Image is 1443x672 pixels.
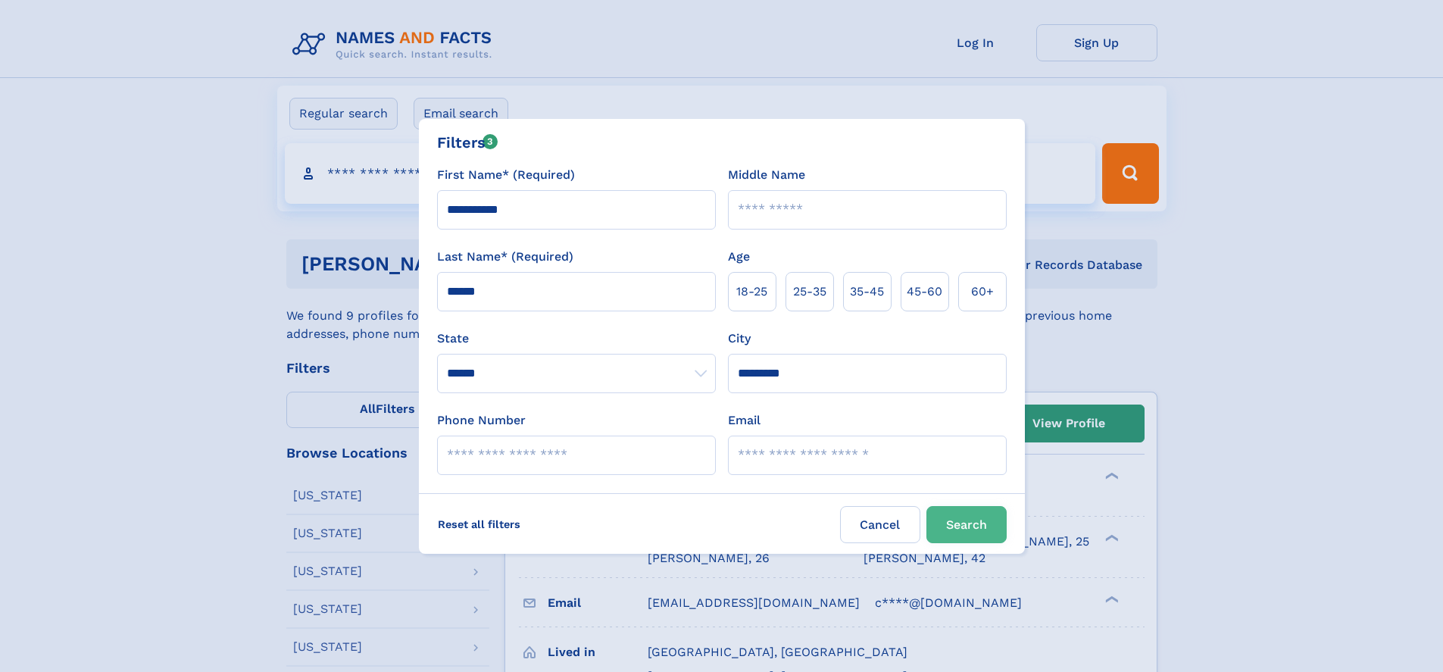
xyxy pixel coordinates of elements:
[907,283,942,301] span: 45‑60
[437,131,498,154] div: Filters
[971,283,994,301] span: 60+
[793,283,826,301] span: 25‑35
[437,330,716,348] label: State
[728,330,751,348] label: City
[728,248,750,266] label: Age
[437,411,526,430] label: Phone Number
[728,166,805,184] label: Middle Name
[850,283,884,301] span: 35‑45
[736,283,767,301] span: 18‑25
[840,506,920,543] label: Cancel
[437,248,573,266] label: Last Name* (Required)
[926,506,1007,543] button: Search
[428,506,530,542] label: Reset all filters
[437,166,575,184] label: First Name* (Required)
[728,411,761,430] label: Email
